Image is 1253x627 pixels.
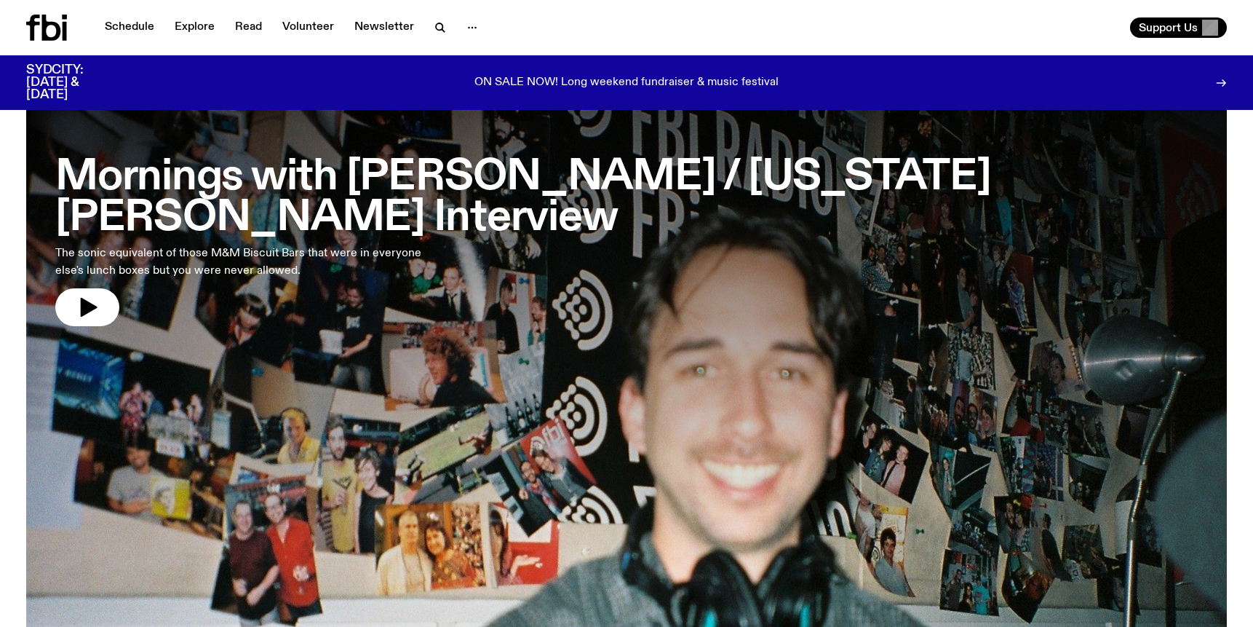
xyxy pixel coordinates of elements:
h3: Mornings with [PERSON_NAME] / [US_STATE][PERSON_NAME] Interview [55,157,1198,239]
button: Support Us [1130,17,1227,38]
a: Volunteer [274,17,343,38]
a: Newsletter [346,17,423,38]
a: Explore [166,17,223,38]
p: The sonic equivalent of those M&M Biscuit Bars that were in everyone else's lunch boxes but you w... [55,245,428,280]
a: Schedule [96,17,163,38]
h3: SYDCITY: [DATE] & [DATE] [26,64,119,101]
p: ON SALE NOW! Long weekend fundraiser & music festival [474,76,779,90]
a: Mornings with [PERSON_NAME] / [US_STATE][PERSON_NAME] InterviewThe sonic equivalent of those M&M ... [55,143,1198,326]
a: Read [226,17,271,38]
span: Support Us [1139,21,1198,34]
